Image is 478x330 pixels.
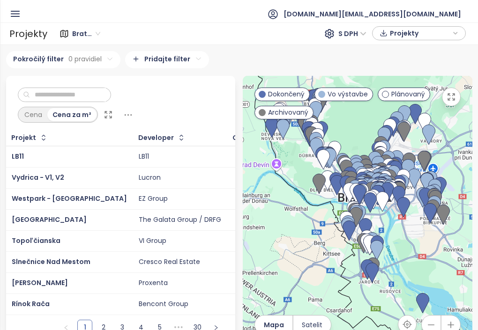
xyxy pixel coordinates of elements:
div: Cresco Real Estate [139,258,200,266]
div: VI Group [139,237,166,245]
a: Topoľčianska [12,236,60,245]
div: Proxenta [139,279,168,287]
span: Vo výstavbe [328,89,368,99]
div: Cena za m² [47,108,97,121]
div: LB11 [139,153,149,161]
div: Projekt [11,135,36,141]
span: Bratislava I-V [72,27,100,41]
a: [GEOGRAPHIC_DATA] [12,215,87,224]
a: LB11 [12,152,24,161]
a: Rínok Rača [12,299,50,308]
div: Cena [19,108,47,121]
span: Projekty [390,26,450,40]
a: Vydrica - V1, V2 [12,173,64,182]
a: Slnečnice Nad Mestom [12,257,90,266]
div: Pokročilý filter [6,51,120,68]
span: 0 pravidiel [68,54,102,64]
span: Plánovaný [391,89,425,99]
div: button [377,26,461,40]
span: Satelit [302,320,322,330]
div: Cenníková cena [232,135,288,141]
div: Pridajte filter [125,51,209,68]
div: EZ Group [139,195,168,203]
div: Projekty [9,26,47,42]
a: [PERSON_NAME] [12,278,68,287]
div: Developer [138,135,174,141]
div: Bencont Group [139,300,188,308]
span: Archivovaný [268,107,308,117]
span: Dokončený [268,89,305,99]
div: The Galata Group / DRFG [139,216,221,224]
span: Mapa [264,320,284,330]
span: [DOMAIN_NAME][EMAIL_ADDRESS][DOMAIN_NAME] [284,3,461,25]
div: Lucron [139,174,161,182]
a: Westpark - [GEOGRAPHIC_DATA] [12,194,127,203]
span: S DPH [338,27,366,41]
